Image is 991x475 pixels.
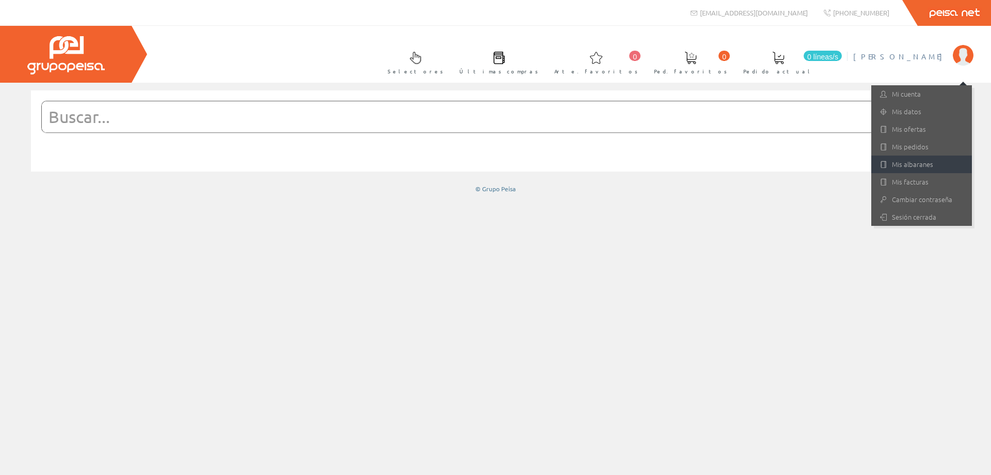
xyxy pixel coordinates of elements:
font: 0 [722,53,726,61]
font: Mis facturas [892,177,929,187]
font: Selectores [388,67,443,75]
font: [PERSON_NAME] [853,52,948,61]
font: Mi cuenta [892,89,921,99]
a: Selectores [377,43,449,81]
font: Ped. favoritos [654,67,727,75]
font: © Grupo Peisa [475,185,516,193]
font: [PHONE_NUMBER] [833,8,889,17]
font: [EMAIL_ADDRESS][DOMAIN_NAME] [700,8,808,17]
font: 0 líneas/s [807,53,838,61]
a: Mis pedidos [871,138,972,156]
font: Cambiar contraseña [892,194,952,204]
font: Mis albaranes [892,159,933,169]
font: Arte. favoritos [554,67,638,75]
a: Mi cuenta [871,85,972,103]
font: Mis datos [892,106,921,116]
a: Últimas compras [449,43,544,81]
input: Buscar... [42,101,924,132]
a: Sesión cerrada [871,208,972,226]
img: Grupo Peisa [27,36,105,74]
font: Mis pedidos [892,142,929,151]
font: 0 [633,53,637,61]
a: Mis ofertas [871,120,972,138]
font: Sesión cerrada [892,212,936,222]
a: Cambiar contraseña [871,191,972,208]
a: Mis datos [871,103,972,120]
a: [PERSON_NAME] [853,43,973,53]
a: Mis facturas [871,173,972,191]
font: Últimas compras [459,67,538,75]
a: Mis albaranes [871,156,972,173]
font: Pedido actual [743,67,813,75]
font: Mis ofertas [892,124,926,134]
